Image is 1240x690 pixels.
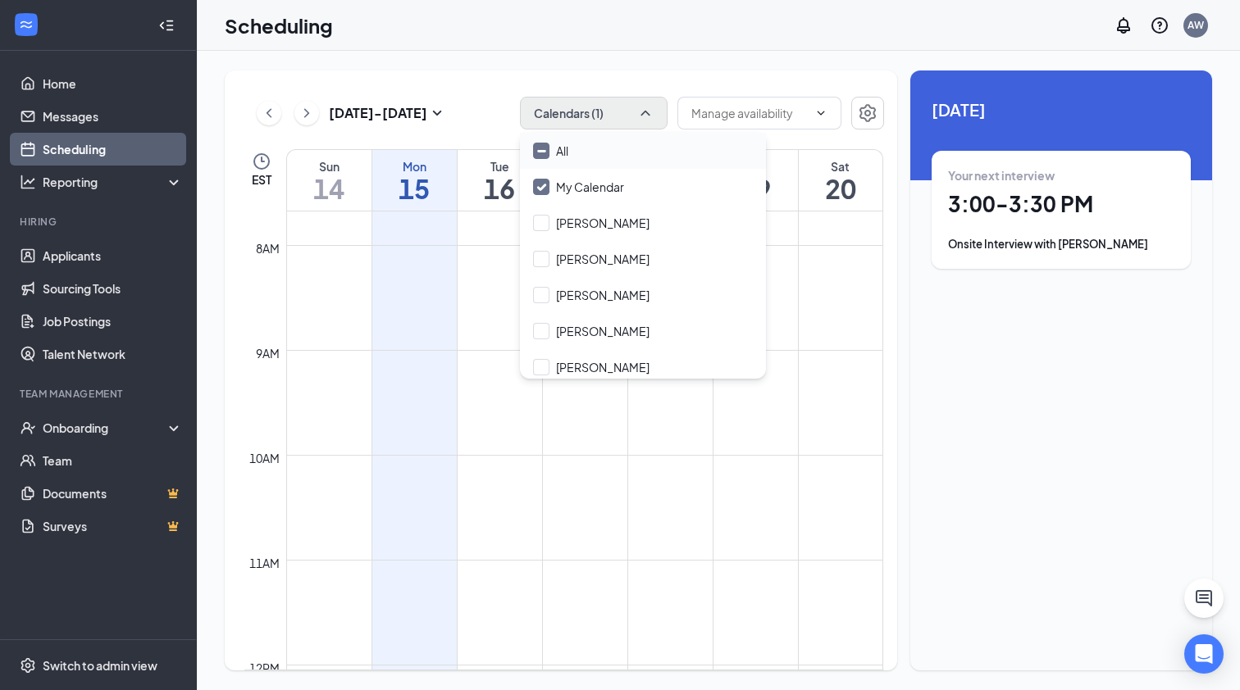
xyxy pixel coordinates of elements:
svg: ChevronUp [637,105,654,121]
div: Reporting [43,174,184,190]
svg: Notifications [1114,16,1133,35]
a: September 15, 2025 [372,150,457,211]
h3: [DATE] - [DATE] [329,104,427,122]
button: ChatActive [1184,579,1224,618]
svg: Settings [20,657,36,674]
svg: Settings [858,103,878,123]
h1: 14 [287,175,372,202]
span: [DATE] [932,97,1191,122]
a: September 16, 2025 [458,150,542,211]
svg: QuestionInfo [1150,16,1169,35]
div: Open Intercom Messenger [1184,634,1224,674]
div: 8am [253,239,283,257]
div: Onsite Interview with [PERSON_NAME] [948,236,1174,252]
button: Calendars (1)ChevronUp [520,97,668,129]
svg: ChevronLeft [261,103,277,123]
a: Applicants [43,239,183,272]
div: 10am [246,449,283,467]
div: 9am [253,344,283,362]
a: Sourcing Tools [43,272,183,305]
div: Sat [799,158,883,175]
a: Home [43,67,183,100]
a: Team [43,444,183,477]
a: SurveysCrown [43,510,183,542]
svg: WorkstreamLogo [18,16,34,33]
a: Scheduling [43,133,183,166]
a: September 14, 2025 [287,150,372,211]
a: Job Postings [43,305,183,338]
div: Tue [458,158,542,175]
div: Your next interview [948,167,1174,184]
div: 12pm [246,659,283,677]
a: September 20, 2025 [799,150,883,211]
input: Manage availability [691,104,808,122]
div: Team Management [20,387,180,401]
h1: 20 [799,175,883,202]
svg: Clock [252,152,271,171]
h1: Scheduling [225,11,333,39]
h1: 15 [372,175,457,202]
svg: SmallChevronDown [427,103,447,123]
svg: Analysis [20,174,36,190]
a: Talent Network [43,338,183,370]
a: Messages [43,100,183,133]
div: Sun [287,158,372,175]
div: Mon [372,158,457,175]
h1: 16 [458,175,542,202]
svg: UserCheck [20,420,36,436]
div: AW [1188,18,1204,32]
a: DocumentsCrown [43,477,183,510]
div: Hiring [20,215,180,229]
span: EST [252,171,271,188]
svg: ChevronRight [299,103,315,123]
svg: ChevronDown [814,107,827,120]
button: Settings [851,97,884,129]
h1: 3:00 - 3:30 PM [948,190,1174,218]
div: Switch to admin view [43,657,157,674]
div: 11am [246,554,283,572]
button: ChevronRight [294,101,319,125]
div: Onboarding [43,420,169,436]
svg: ChatActive [1194,588,1214,608]
svg: Collapse [158,17,175,34]
button: ChevronLeft [257,101,281,125]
